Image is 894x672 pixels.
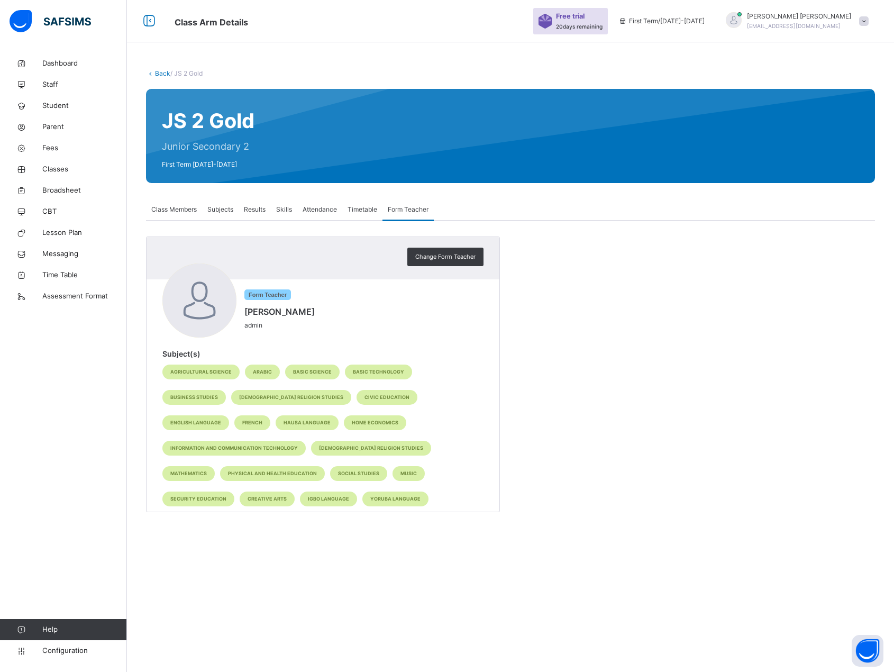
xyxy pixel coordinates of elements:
span: Class Arm Details [175,17,248,28]
span: 20 days remaining [556,23,603,30]
span: / JS 2 Gold [170,69,203,77]
span: Agricultural Science [170,368,232,376]
span: Student [42,101,127,111]
div: DavidSam [715,12,874,31]
span: Arabic [253,368,272,376]
span: Mathematics [170,470,207,477]
span: Parent [42,122,127,132]
span: Dashboard [42,58,127,69]
span: Igbo Language [308,495,349,503]
span: Fees [42,143,127,153]
span: Free trial [556,11,597,21]
span: Assessment Format [42,291,127,302]
span: Results [244,205,266,214]
span: Yoruba Language [370,495,421,503]
span: Home Economics [352,419,398,426]
img: sticker-purple.71386a28dfed39d6af7621340158ba97.svg [539,14,552,29]
span: Subject(s) [162,349,200,358]
span: French [242,419,262,426]
span: Change Form Teacher [415,252,476,261]
span: Subjects [207,205,233,214]
button: Open asap [852,635,883,667]
a: Back [155,69,170,77]
span: Social Studies [338,470,379,477]
span: Messaging [42,249,127,259]
span: admin [244,321,320,330]
span: Staff [42,79,127,90]
span: Help [42,624,126,635]
span: Classes [42,164,127,175]
span: CBT [42,206,127,217]
span: Timetable [348,205,377,214]
span: Lesson Plan [42,228,127,238]
span: [DEMOGRAPHIC_DATA] Religion Studies [319,444,423,452]
span: Hausa Language [284,419,331,426]
span: Broadsheet [42,185,127,196]
span: Music [400,470,417,477]
span: Class Members [151,205,197,214]
span: Configuration [42,646,126,656]
span: Attendance [303,205,337,214]
span: Information And Communication Technology [170,444,298,452]
span: session/term information [618,16,705,26]
span: Civic Education [364,394,409,401]
span: [EMAIL_ADDRESS][DOMAIN_NAME] [747,23,841,29]
img: safsims [10,10,91,32]
span: Creative Arts [248,495,287,503]
span: [DEMOGRAPHIC_DATA] Religion Studies [239,394,343,401]
span: Business Studies [170,394,218,401]
span: [PERSON_NAME] [PERSON_NAME] [747,12,851,21]
span: Skills [276,205,292,214]
span: Time Table [42,270,127,280]
span: Form Teacher [388,205,428,214]
span: Basic Science [293,368,332,376]
span: Form Teacher [244,289,291,300]
span: Physical And Health Education [228,470,317,477]
span: Basic Technology [353,368,404,376]
span: Security Education [170,495,226,503]
span: [PERSON_NAME] [244,305,315,318]
span: English Language [170,419,221,426]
